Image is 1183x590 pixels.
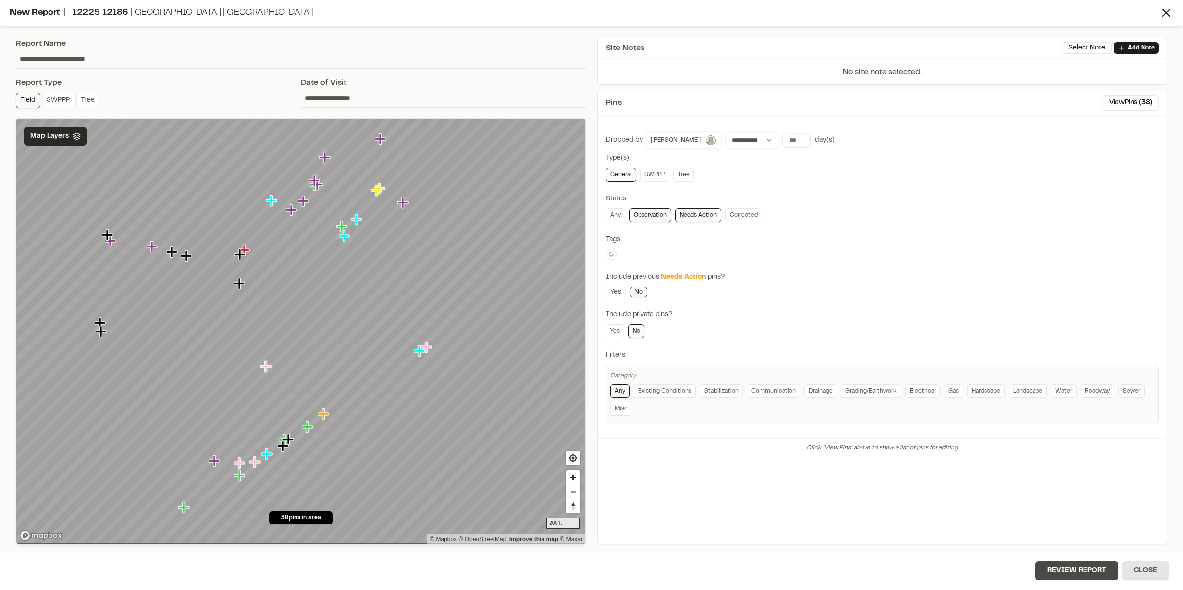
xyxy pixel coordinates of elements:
a: Roadway [1081,384,1114,398]
button: Select Note [1062,42,1112,54]
a: No [630,287,647,297]
span: Reset bearing to north [566,499,580,513]
div: Map marker [234,457,246,470]
a: Maxar [560,536,583,542]
div: Tags [606,234,1159,245]
a: Yes [606,324,624,338]
span: [GEOGRAPHIC_DATA] [GEOGRAPHIC_DATA] [131,9,314,17]
a: Water [1051,384,1077,398]
a: Yes [606,287,626,297]
span: 12225 12186 [72,9,128,17]
div: Map marker [302,421,315,434]
button: Zoom out [566,485,580,499]
div: Map marker [234,277,246,290]
div: Include previous pins? [606,272,1159,283]
div: Map marker [209,455,222,468]
div: day(s) [815,135,835,146]
div: Map marker [234,469,246,482]
span: Site Notes [606,42,644,54]
div: Map marker [351,213,364,226]
a: No [628,324,644,338]
a: Electrical [905,384,940,398]
div: Map marker [421,341,434,354]
div: Map marker [261,448,274,461]
span: ( 38 ) [1139,98,1152,108]
a: Gas [944,384,963,398]
button: Close [1122,561,1169,580]
div: Map marker [374,182,387,195]
a: Grading/Earthwork [841,384,901,398]
div: Date of Visit [301,77,586,89]
img: Jake Shelley [705,134,717,146]
a: Tree [673,168,694,182]
button: Review Report [1035,561,1118,580]
canvas: Map [16,119,585,543]
div: Map marker [277,440,290,453]
a: Sewer [1118,384,1145,398]
a: Landscape [1009,384,1047,398]
span: Needs Action [661,274,706,280]
a: Communication [747,384,800,398]
div: Dropped by [606,135,643,146]
a: Hardscape [967,384,1005,398]
button: Edit Tags [606,249,617,260]
p: No site note selected. [598,66,1167,84]
div: Map marker [397,197,410,209]
a: Any [610,384,630,398]
div: Report Name [16,38,586,49]
button: [PERSON_NAME] [646,131,721,149]
div: Map marker [371,184,384,197]
a: Misc [610,402,632,416]
div: Map marker [166,246,179,259]
div: Category [610,371,1154,380]
div: Map marker [375,133,388,146]
div: Map marker [339,230,351,243]
button: Find my location [566,451,580,465]
div: Map marker [286,204,298,217]
button: Zoom in [566,470,580,485]
div: Map marker [96,325,108,338]
div: Map marker [102,229,115,242]
div: Filters [606,350,1159,361]
a: Any [606,208,625,222]
a: SWPPP [640,168,669,182]
a: Mapbox [430,536,457,542]
a: Observation [629,208,671,222]
a: Map feedback [509,536,558,542]
div: Include private pins? [606,309,1159,320]
p: Add Note [1128,44,1155,52]
div: Click "View Pins" above to show a list of pins for editing [598,438,1167,458]
a: General [606,168,636,182]
a: Needs Action [675,208,721,222]
div: Map marker [298,195,311,208]
div: Report Type [16,77,301,89]
a: Existing Conditions [634,384,696,398]
div: Map marker [336,220,349,233]
div: Map marker [234,248,247,261]
div: Type(s) [606,153,1159,164]
span: Pins [606,97,622,109]
div: Map marker [260,360,273,373]
div: Map marker [249,456,262,469]
button: ViewPins (38) [1103,95,1159,111]
div: Map marker [283,433,296,446]
div: Map marker [266,195,279,207]
div: Map marker [414,345,427,358]
span: 38 pins in area [281,513,321,522]
div: Map marker [178,501,191,514]
div: New Report [10,6,1159,20]
a: Corrected [725,208,762,222]
div: Map marker [309,174,322,187]
div: Map marker [318,408,331,421]
a: OpenStreetMap [459,536,507,542]
div: 200 ft [546,518,580,529]
div: Map marker [279,434,292,446]
span: [PERSON_NAME] [651,136,701,145]
div: Status [606,194,1159,204]
div: Map marker [239,244,251,257]
a: Stabilization [700,384,743,398]
a: Drainage [804,384,837,398]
